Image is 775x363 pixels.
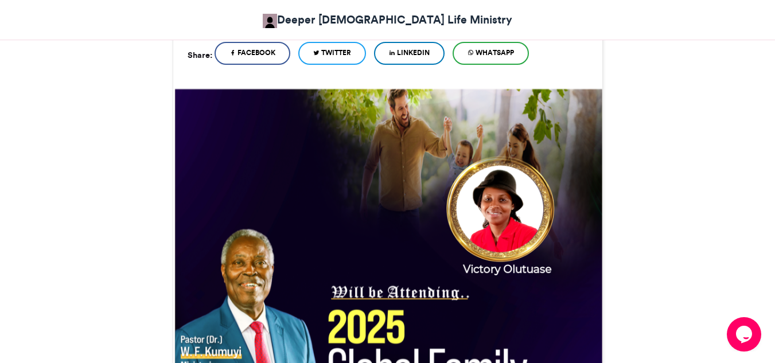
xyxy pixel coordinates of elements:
[188,48,212,63] h5: Share:
[321,48,351,58] span: Twitter
[237,48,275,58] span: Facebook
[727,317,764,352] iframe: chat widget
[215,42,290,65] a: Facebook
[374,42,445,65] a: LinkedIn
[397,48,430,58] span: LinkedIn
[476,48,514,58] span: WhatsApp
[453,42,529,65] a: WhatsApp
[263,11,512,28] a: Deeper [DEMOGRAPHIC_DATA] Life Ministry
[263,14,277,28] img: Obafemi Bello
[298,42,366,65] a: Twitter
